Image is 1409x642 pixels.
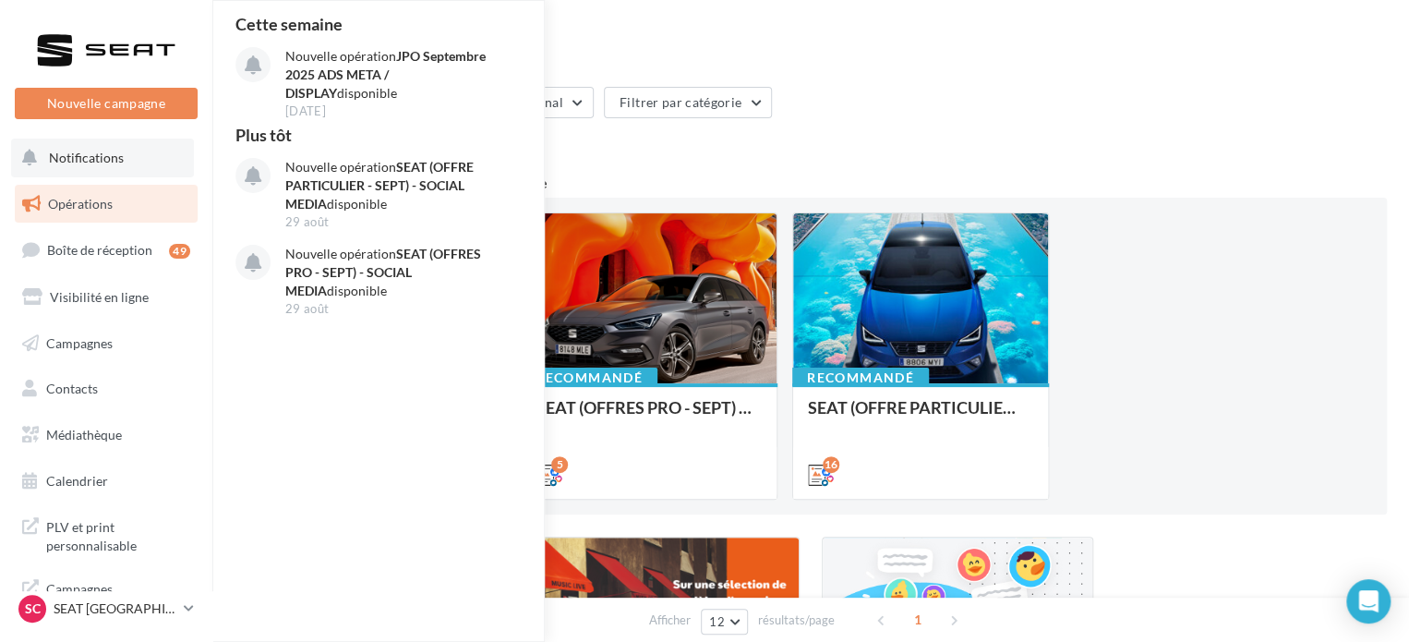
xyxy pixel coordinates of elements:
[47,242,152,258] span: Boîte de réception
[536,398,762,435] div: SEAT (OFFRES PRO - SEPT) - SOCIAL MEDIA
[11,569,201,624] a: Campagnes DataOnDemand
[551,456,568,473] div: 5
[235,176,1387,190] div: 3 opérations recommandées par votre enseigne
[903,605,933,635] span: 1
[15,88,198,119] button: Nouvelle campagne
[25,600,41,618] span: SC
[48,196,113,212] span: Opérations
[11,278,201,317] a: Visibilité en ligne
[11,369,201,408] a: Contacts
[11,139,194,177] button: Notifications
[169,244,190,259] div: 49
[823,456,839,473] div: 16
[11,507,201,562] a: PLV et print personnalisable
[604,87,772,118] button: Filtrer par catégorie
[792,368,929,388] div: Recommandé
[49,150,124,165] span: Notifications
[15,591,198,626] a: SC SEAT [GEOGRAPHIC_DATA]
[46,576,190,616] span: Campagnes DataOnDemand
[11,462,201,501] a: Calendrier
[46,381,98,396] span: Contacts
[709,614,725,629] span: 12
[521,368,657,388] div: Recommandé
[46,427,122,442] span: Médiathèque
[235,30,1387,57] div: Opérations marketing
[649,612,691,629] span: Afficher
[808,398,1033,435] div: SEAT (OFFRE PARTICULIER - SEPT) - SOCIAL MEDIA
[11,185,201,224] a: Opérations
[1346,579,1391,624] div: Open Intercom Messenger
[701,609,748,635] button: 12
[11,324,201,363] a: Campagnes
[46,334,113,350] span: Campagnes
[54,600,176,618] p: SEAT [GEOGRAPHIC_DATA]
[46,515,190,554] span: PLV et print personnalisable
[50,289,149,305] span: Visibilité en ligne
[758,612,835,629] span: résultats/page
[11,230,201,270] a: Boîte de réception49
[46,473,108,489] span: Calendrier
[11,416,201,454] a: Médiathèque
